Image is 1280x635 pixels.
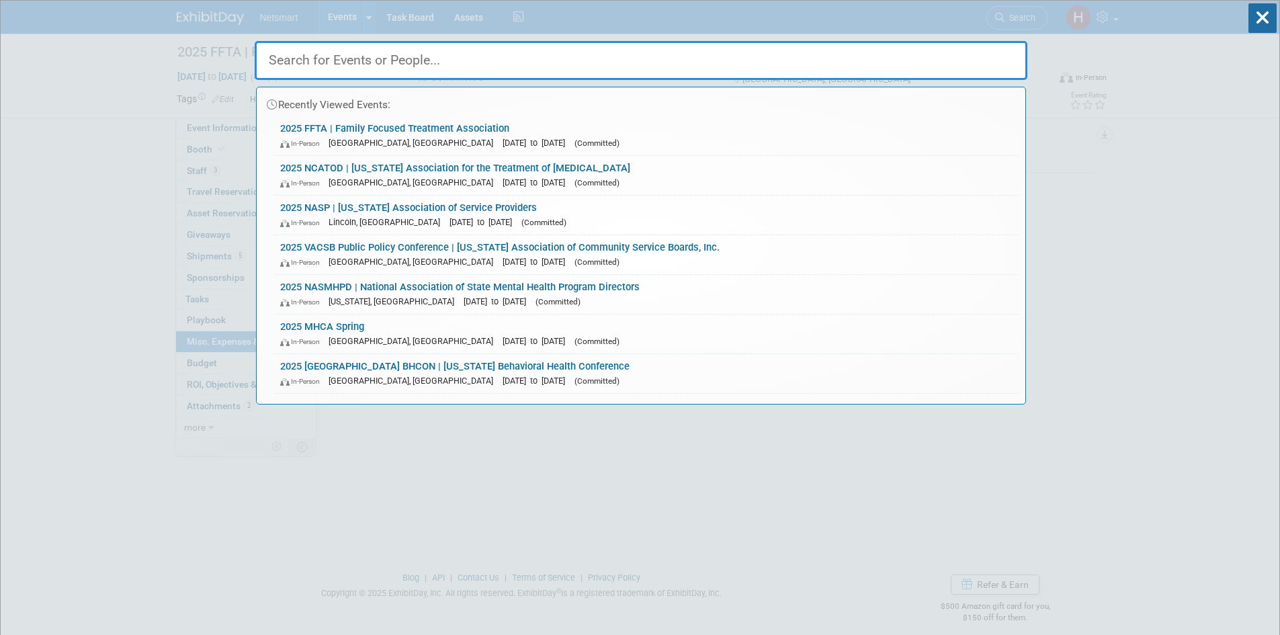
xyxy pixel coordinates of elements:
[574,178,620,187] span: (Committed)
[280,179,326,187] span: In-Person
[263,87,1019,116] div: Recently Viewed Events:
[574,138,620,148] span: (Committed)
[280,258,326,267] span: In-Person
[503,177,572,187] span: [DATE] to [DATE]
[329,257,500,267] span: [GEOGRAPHIC_DATA], [GEOGRAPHIC_DATA]
[273,116,1019,155] a: 2025 FFTA | Family Focused Treatment Association In-Person [GEOGRAPHIC_DATA], [GEOGRAPHIC_DATA] [...
[280,377,326,386] span: In-Person
[503,376,572,386] span: [DATE] to [DATE]
[329,138,500,148] span: [GEOGRAPHIC_DATA], [GEOGRAPHIC_DATA]
[503,138,572,148] span: [DATE] to [DATE]
[329,177,500,187] span: [GEOGRAPHIC_DATA], [GEOGRAPHIC_DATA]
[521,218,566,227] span: (Committed)
[280,298,326,306] span: In-Person
[280,337,326,346] span: In-Person
[536,297,581,306] span: (Committed)
[574,257,620,267] span: (Committed)
[329,376,500,386] span: [GEOGRAPHIC_DATA], [GEOGRAPHIC_DATA]
[574,376,620,386] span: (Committed)
[329,217,447,227] span: Lincoln, [GEOGRAPHIC_DATA]
[273,235,1019,274] a: 2025 VACSB Public Policy Conference | [US_STATE] Association of Community Service Boards, Inc. In...
[329,336,500,346] span: [GEOGRAPHIC_DATA], [GEOGRAPHIC_DATA]
[503,336,572,346] span: [DATE] to [DATE]
[273,314,1019,353] a: 2025 MHCA Spring In-Person [GEOGRAPHIC_DATA], [GEOGRAPHIC_DATA] [DATE] to [DATE] (Committed)
[273,275,1019,314] a: 2025 NASMHPD | National Association of State Mental Health Program Directors In-Person [US_STATE]...
[503,257,572,267] span: [DATE] to [DATE]
[329,296,461,306] span: [US_STATE], [GEOGRAPHIC_DATA]
[273,196,1019,235] a: 2025 NASP | [US_STATE] Association of Service Providers In-Person Lincoln, [GEOGRAPHIC_DATA] [DAT...
[574,337,620,346] span: (Committed)
[255,41,1027,80] input: Search for Events or People...
[280,218,326,227] span: In-Person
[450,217,519,227] span: [DATE] to [DATE]
[273,354,1019,393] a: 2025 [GEOGRAPHIC_DATA] BHCON | [US_STATE] Behavioral Health Conference In-Person [GEOGRAPHIC_DATA...
[273,156,1019,195] a: 2025 NCATOD | [US_STATE] Association for the Treatment of [MEDICAL_DATA] In-Person [GEOGRAPHIC_DA...
[464,296,533,306] span: [DATE] to [DATE]
[280,139,326,148] span: In-Person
